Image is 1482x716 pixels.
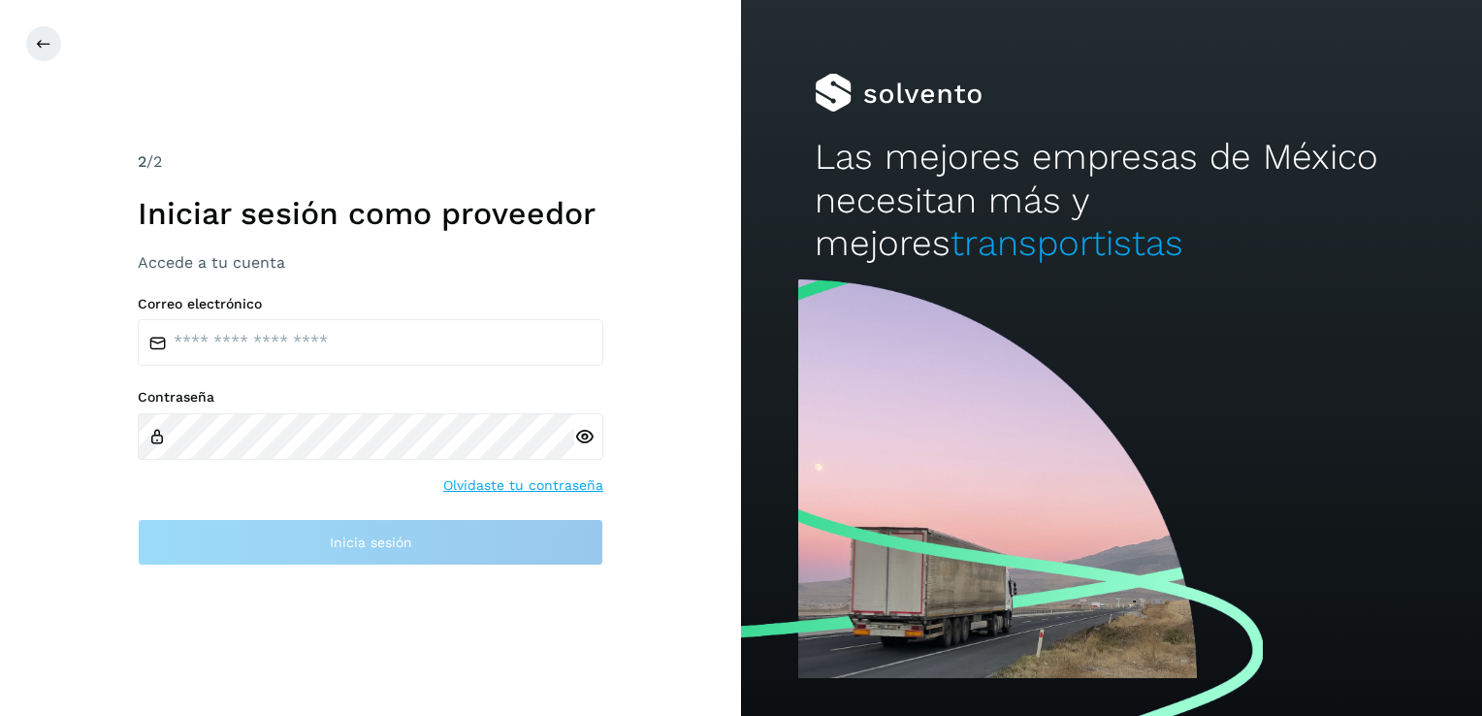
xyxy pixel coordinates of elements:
[138,195,603,232] h1: Iniciar sesión como proveedor
[815,136,1407,265] h2: Las mejores empresas de México necesitan más y mejores
[138,389,603,406] label: Contraseña
[138,253,603,272] h3: Accede a tu cuenta
[138,296,603,312] label: Correo electrónico
[138,152,146,171] span: 2
[138,519,603,566] button: Inicia sesión
[330,536,412,549] span: Inicia sesión
[443,475,603,496] a: Olvidaste tu contraseña
[950,222,1183,264] span: transportistas
[138,150,603,174] div: /2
